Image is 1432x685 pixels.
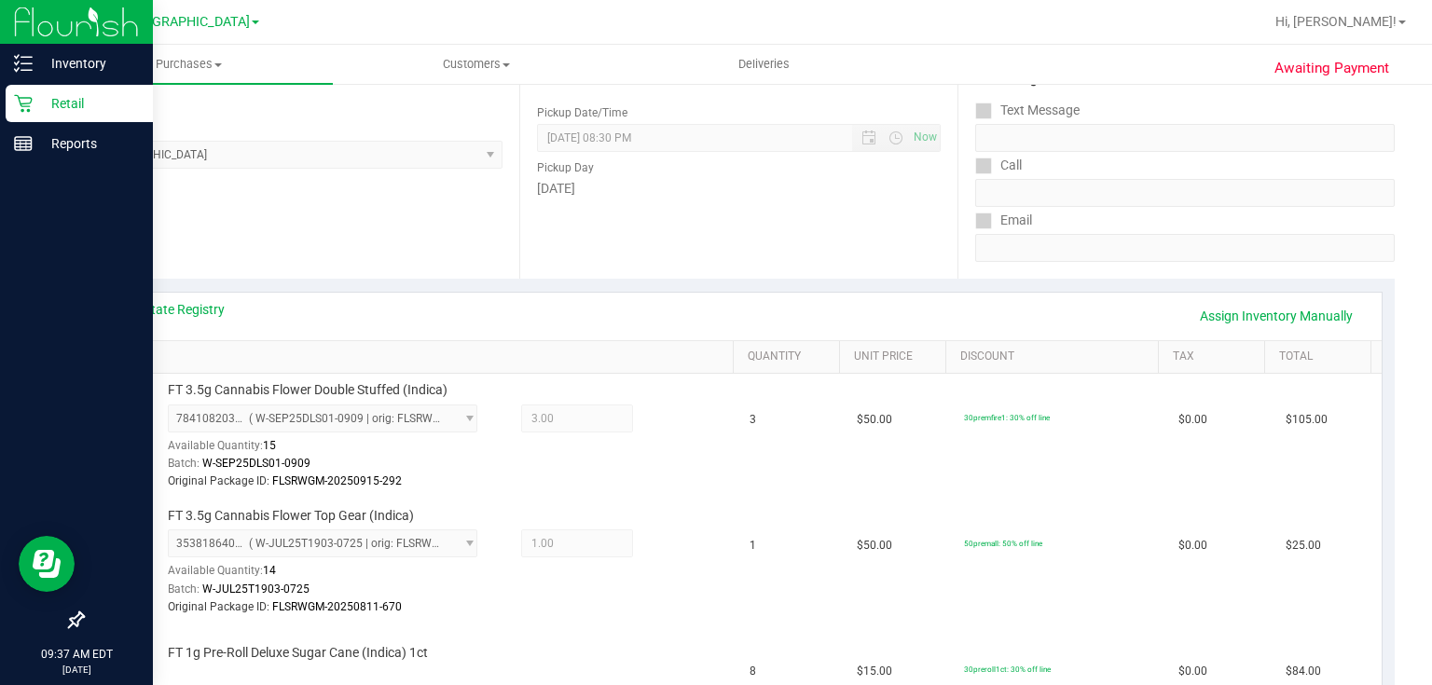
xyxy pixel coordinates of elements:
a: Discount [960,349,1150,364]
label: Text Message [975,97,1080,124]
span: FT 3.5g Cannabis Flower Double Stuffed (Indica) [168,381,447,399]
label: Pickup Date/Time [537,104,627,121]
span: [GEOGRAPHIC_DATA] [122,14,250,30]
p: 09:37 AM EDT [8,646,145,663]
span: 15 [263,439,276,452]
a: Purchases [45,45,333,84]
span: 30preroll1ct: 30% off line [964,664,1051,674]
span: $105.00 [1286,411,1328,429]
span: Hi, [PERSON_NAME]! [1275,14,1397,29]
span: $25.00 [1286,537,1321,555]
p: Inventory [33,52,145,75]
span: $0.00 [1178,411,1207,429]
span: 3 [750,411,756,429]
label: Pickup Day [537,159,594,176]
span: Customers [334,56,620,73]
span: Awaiting Payment [1274,58,1389,79]
span: FT 1g Pre-Roll Deluxe Sugar Cane (Indica) 1ct [168,644,428,662]
div: [DATE] [537,179,940,199]
a: Tax [1173,349,1257,364]
span: Deliveries [713,56,815,73]
span: $50.00 [857,411,892,429]
iframe: Resource center [19,536,75,592]
span: $0.00 [1178,537,1207,555]
p: [DATE] [8,663,145,677]
span: $15.00 [857,663,892,680]
a: Quantity [748,349,832,364]
span: Original Package ID: [168,474,269,487]
div: Available Quantity: [168,557,493,594]
p: Reports [33,132,145,155]
a: SKU [110,349,726,364]
inline-svg: Retail [14,94,33,113]
label: Email [975,207,1032,234]
span: FT 3.5g Cannabis Flower Top Gear (Indica) [168,507,414,525]
a: View State Registry [113,300,225,319]
span: W-JUL25T1903-0725 [202,582,310,596]
inline-svg: Reports [14,134,33,153]
span: 30premfire1: 30% off line [964,413,1050,422]
span: Purchases [45,56,333,73]
label: Call [975,152,1022,179]
span: W-SEP25DLS01-0909 [202,457,310,470]
span: 1 [750,537,756,555]
span: FLSRWGM-20250915-292 [272,474,402,487]
span: Batch: [168,457,200,470]
span: 50premall: 50% off line [964,539,1042,548]
inline-svg: Inventory [14,54,33,73]
input: Format: (999) 999-9999 [975,179,1395,207]
a: Customers [333,45,621,84]
span: Batch: [168,582,200,596]
a: Unit Price [854,349,938,364]
div: Available Quantity: [168,432,493,469]
span: 8 [750,663,756,680]
a: Assign Inventory Manually [1188,300,1365,332]
span: 14 [263,564,276,577]
span: $50.00 [857,537,892,555]
span: FLSRWGM-20250811-670 [272,600,402,613]
input: Format: (999) 999-9999 [975,124,1395,152]
a: Total [1279,349,1363,364]
span: $84.00 [1286,663,1321,680]
p: Retail [33,92,145,115]
span: $0.00 [1178,663,1207,680]
span: Original Package ID: [168,600,269,613]
a: Deliveries [620,45,908,84]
